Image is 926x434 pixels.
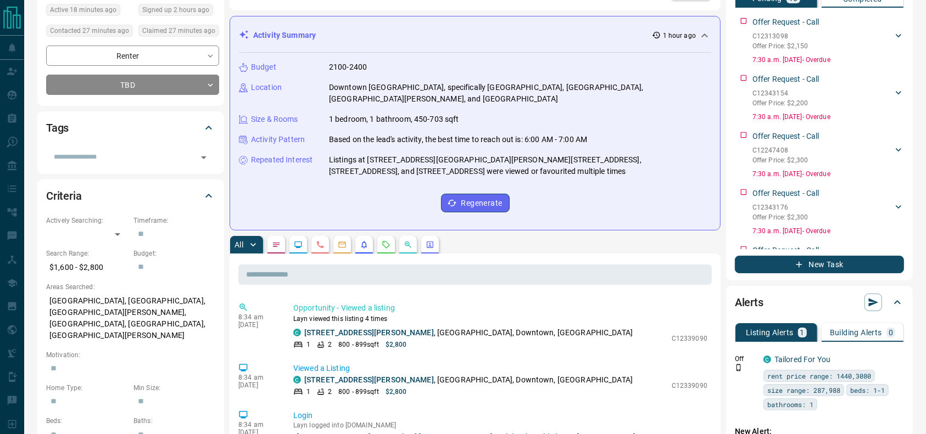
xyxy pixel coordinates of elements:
[293,421,707,429] p: Layn logged into [DOMAIN_NAME]
[238,321,277,329] p: [DATE]
[238,381,277,389] p: [DATE]
[251,61,276,73] p: Budget
[752,86,904,110] div: C12343154Offer Price: $2,200
[752,200,904,224] div: C12343176Offer Price: $2,300
[133,383,215,393] p: Min Size:
[306,387,310,397] p: 1
[752,55,904,65] p: 7:30 a.m. [DATE] - Overdue
[752,88,808,98] p: C12343154
[767,399,813,410] span: bathrooms: 1
[746,329,794,336] p: Listing Alerts
[735,289,904,315] div: Alerts
[663,31,696,41] p: 1 hour ago
[304,328,434,337] a: [STREET_ADDRESS][PERSON_NAME]
[735,294,763,311] h2: Alerts
[441,194,510,212] button: Regenerate
[196,150,211,165] button: Open
[329,154,711,177] p: Listings at [STREET_ADDRESS][GEOGRAPHIC_DATA][PERSON_NAME][STREET_ADDRESS], [STREET_ADDRESS], and...
[774,355,830,364] a: Tailored For You
[752,112,904,122] p: 7:30 a.m. [DATE] - Overdue
[46,75,219,95] div: TBD
[46,249,128,258] p: Search Range:
[735,256,904,273] button: New Task
[329,134,587,145] p: Based on the lead's activity, the best time to reach out is: 6:00 AM - 7:00 AM
[46,46,219,66] div: Renter
[293,329,301,336] div: condos.ca
[46,4,133,19] div: Fri Aug 15 2025
[328,340,332,350] p: 2
[46,350,215,360] p: Motivation:
[293,302,707,314] p: Opportunity - Viewed a listing
[329,114,459,125] p: 1 bedroom, 1 bathroom, 450-703 sqft
[386,387,407,397] p: $2,800
[338,340,378,350] p: 800 - 899 sqft
[672,334,707,343] p: C12339090
[328,387,332,397] p: 2
[46,25,133,40] div: Fri Aug 15 2025
[763,356,771,363] div: condos.ca
[46,416,128,426] p: Beds:
[46,183,215,209] div: Criteria
[46,383,128,393] p: Home Type:
[426,240,434,249] svg: Agent Actions
[752,16,819,28] p: Offer Request - Call
[752,29,904,53] div: C12313098Offer Price: $2,150
[735,364,743,371] svg: Push Notification Only
[304,375,434,384] a: [STREET_ADDRESS][PERSON_NAME]
[752,145,808,155] p: C12247408
[239,25,711,46] div: Activity Summary1 hour ago
[142,4,209,15] span: Signed up 2 hours ago
[850,385,885,396] span: beds: 1-1
[672,381,707,391] p: C12339090
[133,216,215,226] p: Timeframe:
[253,30,316,41] p: Activity Summary
[329,61,367,73] p: 2100-2400
[306,340,310,350] p: 1
[386,340,407,350] p: $2,800
[46,282,215,292] p: Areas Searched:
[360,240,369,249] svg: Listing Alerts
[46,187,82,205] h2: Criteria
[142,25,215,36] span: Claimed 27 minutes ago
[50,25,129,36] span: Contacted 27 minutes ago
[238,374,277,381] p: 8:34 am
[404,240,412,249] svg: Opportunities
[752,143,904,167] div: C12247408Offer Price: $2,300
[752,155,808,165] p: Offer Price: $2,300
[752,169,904,179] p: 7:30 a.m. [DATE] - Overdue
[138,4,219,19] div: Fri Aug 15 2025
[46,216,128,226] p: Actively Searching:
[251,114,298,125] p: Size & Rooms
[800,329,805,336] p: 1
[752,245,819,256] p: Offer Request - Call
[46,115,215,141] div: Tags
[752,74,819,85] p: Offer Request - Call
[767,385,840,396] span: size range: 287,988
[304,374,633,386] p: , [GEOGRAPHIC_DATA], Downtown, [GEOGRAPHIC_DATA]
[293,314,707,324] p: Layn viewed this listing 4 times
[752,202,808,212] p: C12343176
[46,292,215,345] p: [GEOGRAPHIC_DATA], [GEOGRAPHIC_DATA], [GEOGRAPHIC_DATA][PERSON_NAME], [GEOGRAPHIC_DATA], [GEOGRAP...
[46,258,128,277] p: $1,600 - $2,800
[235,241,243,249] p: All
[752,31,808,41] p: C12313098
[46,119,69,137] h2: Tags
[329,82,711,105] p: Downtown [GEOGRAPHIC_DATA], specifically [GEOGRAPHIC_DATA], [GEOGRAPHIC_DATA], [GEOGRAPHIC_DATA][...
[251,154,313,166] p: Repeated Interest
[251,82,282,93] p: Location
[752,188,819,199] p: Offer Request - Call
[293,376,301,384] div: condos.ca
[338,387,378,397] p: 800 - 899 sqft
[735,354,757,364] p: Off
[50,4,116,15] span: Active 18 minutes ago
[238,421,277,429] p: 8:34 am
[752,212,808,222] p: Offer Price: $2,300
[752,98,808,108] p: Offer Price: $2,200
[830,329,882,336] p: Building Alerts
[238,313,277,321] p: 8:34 am
[338,240,347,249] svg: Emails
[316,240,325,249] svg: Calls
[251,134,305,145] p: Activity Pattern
[752,226,904,236] p: 7:30 a.m. [DATE] - Overdue
[133,249,215,258] p: Budget:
